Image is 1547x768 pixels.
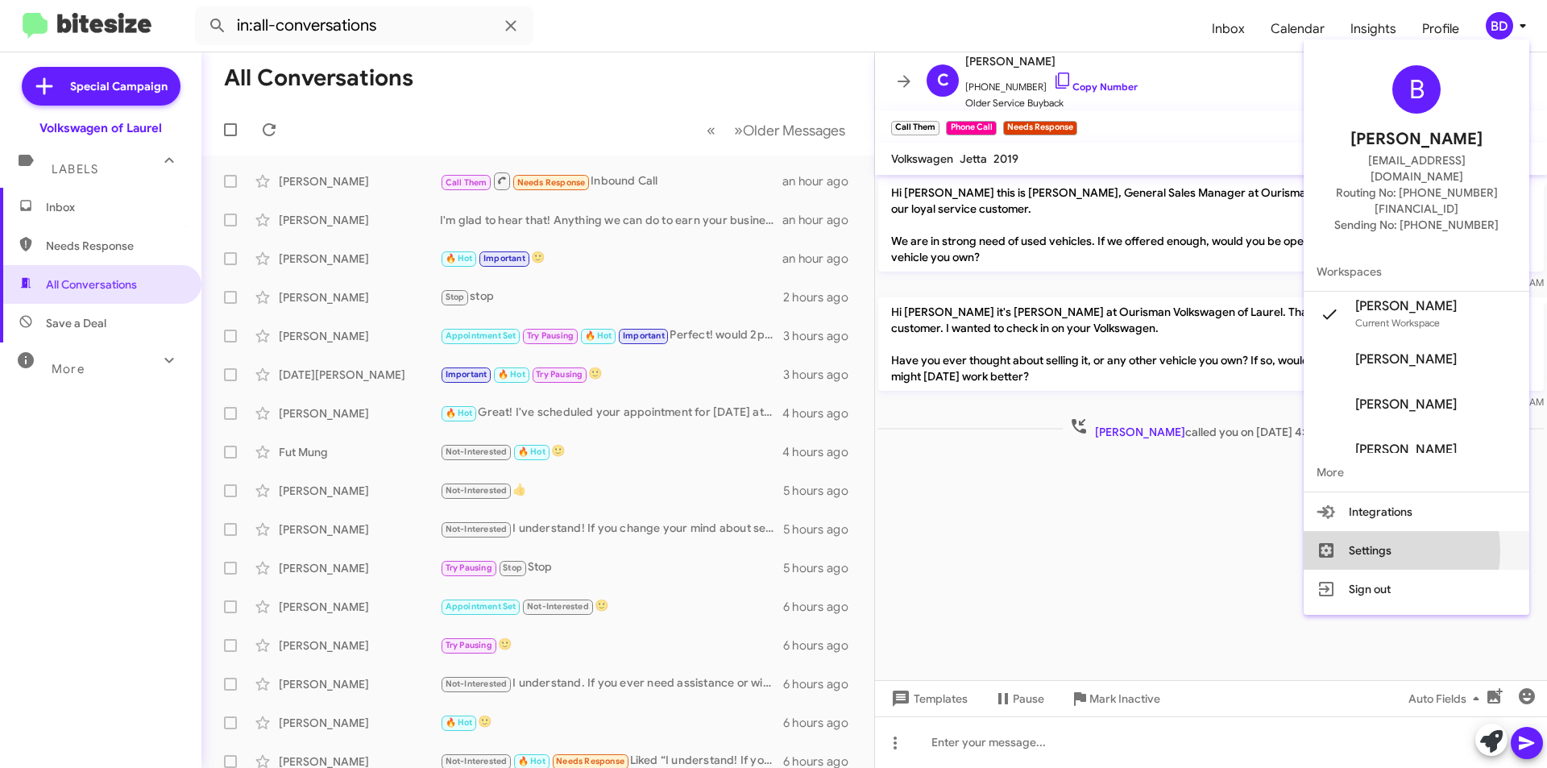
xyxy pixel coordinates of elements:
div: B [1392,65,1441,114]
span: [PERSON_NAME] [1355,396,1457,413]
button: Integrations [1304,492,1529,531]
span: [PERSON_NAME] [1350,127,1483,152]
span: Workspaces [1304,252,1529,291]
span: Current Workspace [1355,317,1440,329]
span: Routing No: [PHONE_NUMBER][FINANCIAL_ID] [1323,185,1510,217]
span: More [1304,453,1529,492]
button: Sign out [1304,570,1529,608]
button: Settings [1304,531,1529,570]
span: [PERSON_NAME] [1355,351,1457,367]
span: [PERSON_NAME] [1355,442,1457,458]
span: [PERSON_NAME] [1355,298,1457,314]
span: [EMAIL_ADDRESS][DOMAIN_NAME] [1323,152,1510,185]
span: Sending No: [PHONE_NUMBER] [1334,217,1499,233]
